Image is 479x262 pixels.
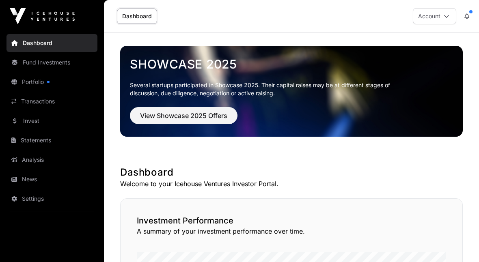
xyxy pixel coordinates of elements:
a: Statements [6,131,97,149]
a: Dashboard [117,9,157,24]
a: Transactions [6,92,97,110]
h1: Dashboard [120,166,463,179]
a: Dashboard [6,34,97,52]
a: Fund Investments [6,54,97,71]
img: Showcase 2025 [120,46,463,137]
a: Analysis [6,151,97,169]
a: View Showcase 2025 Offers [130,115,237,123]
a: Portfolio [6,73,97,91]
button: Account [413,8,456,24]
iframe: Chat Widget [438,223,479,262]
h2: Investment Performance [137,215,446,226]
p: Welcome to your Icehouse Ventures Investor Portal. [120,179,463,189]
p: Several startups participated in Showcase 2025. Their capital raises may be at different stages o... [130,81,403,97]
a: Settings [6,190,97,208]
a: News [6,170,97,188]
a: Invest [6,112,97,130]
a: Showcase 2025 [130,57,453,71]
button: View Showcase 2025 Offers [130,107,237,124]
span: View Showcase 2025 Offers [140,111,227,120]
p: A summary of your investment performance over time. [137,226,446,236]
img: Icehouse Ventures Logo [10,8,75,24]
